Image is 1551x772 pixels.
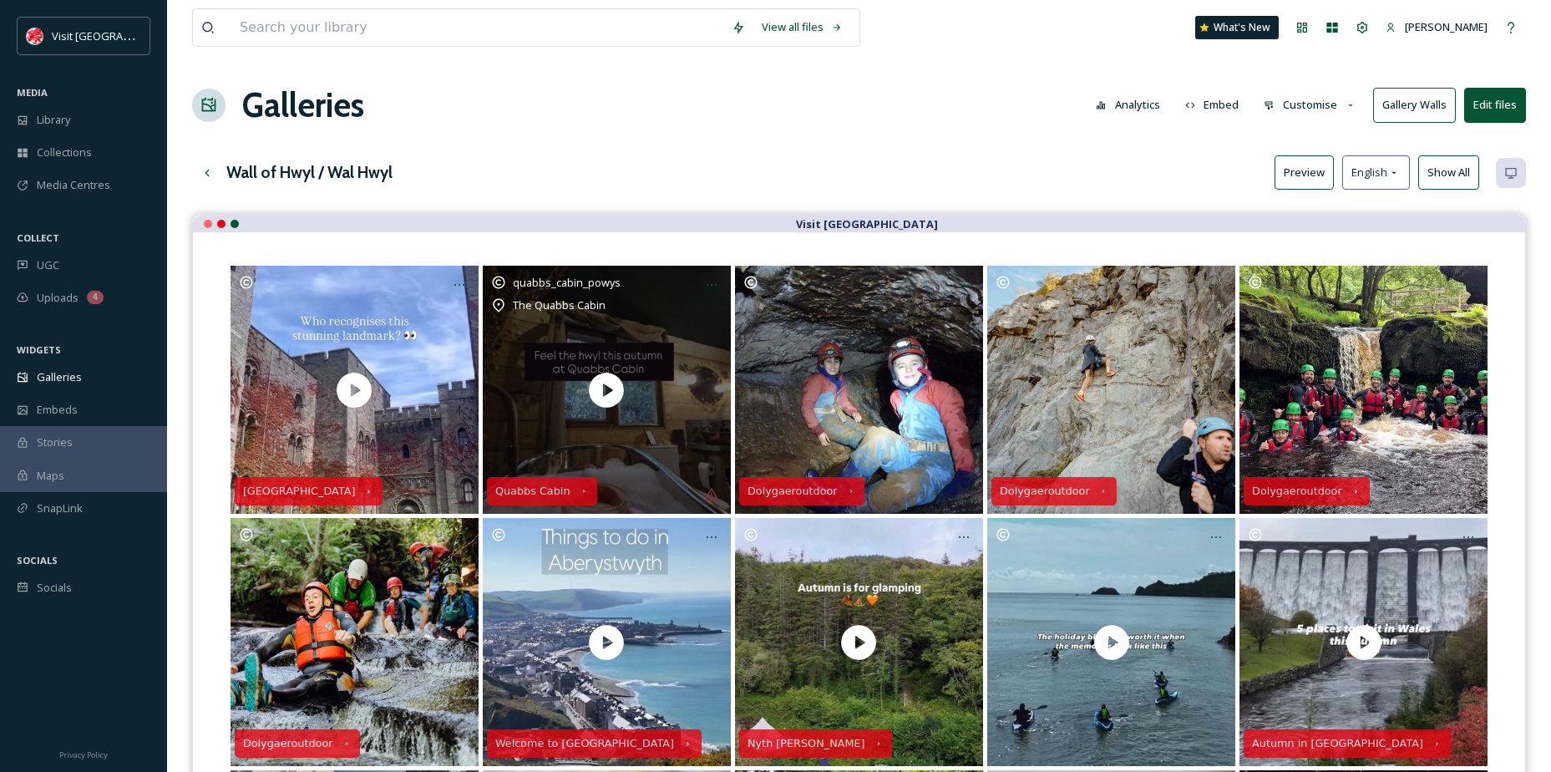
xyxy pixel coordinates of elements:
input: Search your library [231,9,723,46]
span: SOCIALS [17,554,58,566]
a: Opens media popup. Media description: Hwyl is that spark you feel when the leaves crunch underfoo... [480,266,732,514]
span: Galleries [37,369,82,385]
strong: Visit [GEOGRAPHIC_DATA] [796,216,938,231]
button: Preview [1275,155,1334,190]
span: English [1351,165,1387,180]
a: [PERSON_NAME] [1377,11,1496,43]
button: Customise [1255,89,1365,121]
div: Dolygaeroutdoor [243,738,333,749]
a: Opens media popup. Media description: visitwales-6329029.mp4. [228,266,480,514]
button: Gallery Walls [1373,88,1456,122]
span: SnapLink [37,500,83,516]
div: Quabbs Cabin [495,485,570,497]
a: Analytics [1087,89,1177,121]
span: Media Centres [37,177,110,193]
div: Dolygaeroutdoor [748,485,838,497]
span: Collections [37,145,92,160]
div: Nyth [PERSON_NAME] [748,738,865,749]
a: View all files [753,11,851,43]
button: Edit files [1464,88,1526,122]
a: What's New [1195,16,1279,39]
span: quabbs_cabin_powys [513,275,621,290]
img: Visit_Wales_logo.svg.png [27,28,43,44]
span: Stories [37,434,73,450]
button: Show All [1418,155,1479,190]
span: Library [37,112,70,128]
button: Embed [1177,89,1248,121]
button: Analytics [1087,89,1168,121]
span: Embeds [37,402,78,418]
span: WIDGETS [17,343,61,356]
span: COLLECT [17,231,59,244]
span: [PERSON_NAME] [1405,19,1488,34]
span: The Quabbs Cabin [513,297,606,312]
a: Opens media popup. Media description: Have you started to plan your half term activities yet? Tak... [1238,266,1490,514]
div: Welcome to [GEOGRAPHIC_DATA] [495,738,674,749]
span: UGC [37,257,59,273]
a: Opens media popup. Media description: Who’s ready for an autumn adventure in Wales? 🍂 From golden... [1238,518,1490,766]
a: Opens media popup. Media description: Have you started to plan your half term activities yet? Tak... [732,266,985,514]
span: Visit [GEOGRAPHIC_DATA] [52,28,181,43]
a: Galleries [242,80,364,130]
span: Privacy Policy [59,749,108,760]
a: Opens media popup. Media description: Here’s some sightseeing tips if you’re heading to Aberystwy... [480,518,732,766]
div: Dolygaeroutdoor [1000,485,1090,497]
a: Opens media popup. Media description: Autumn is for cosy cabins and glamping holidays! 🍂🧡 📍 Nyth ... [732,518,985,766]
h3: Wall of Hwyl / Wal Hwyl [226,160,393,185]
a: Opens media popup. Media description: Holiday blues fade, but memories last! If you’ve been waiti... [986,518,1238,766]
a: Opens media popup. Media description: Have you started to plan your half term activities yet? Tak... [986,266,1238,514]
a: Privacy Policy [59,744,108,764]
div: [GEOGRAPHIC_DATA] [243,485,356,497]
span: Uploads [37,290,79,306]
div: Autumn in [GEOGRAPHIC_DATA] [1252,738,1423,749]
div: 4 [87,291,104,304]
a: Opens media popup. Media description: Have you started to plan your half term activities yet? Tak... [228,518,480,766]
div: Dolygaeroutdoor [1252,485,1342,497]
span: Socials [37,580,72,596]
span: MEDIA [17,86,48,99]
span: Maps [37,468,64,484]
